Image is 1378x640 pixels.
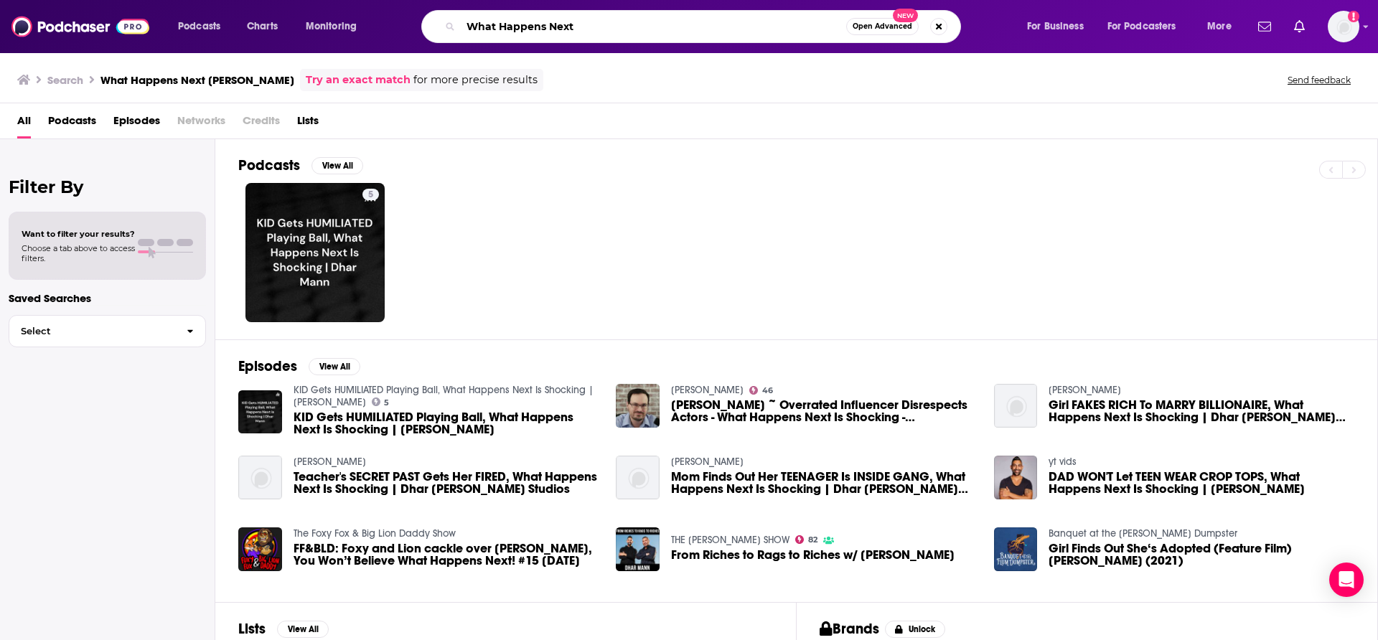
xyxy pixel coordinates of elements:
span: 82 [808,537,817,543]
a: Show notifications dropdown [1288,14,1311,39]
span: for more precise results [413,72,538,88]
h3: What Happens Next [PERSON_NAME] [100,73,294,87]
a: EpisodesView All [238,357,360,375]
p: Saved Searches [9,291,206,305]
button: Open AdvancedNew [846,18,919,35]
button: View All [311,157,363,174]
h3: Search [47,73,83,87]
img: Girl Finds Out She‘s Adopted (Feature Film) Dhar Mann (2021) [994,527,1038,571]
button: open menu [1017,15,1102,38]
button: View All [309,358,360,375]
a: Mom Finds Out Her TEENAGER Is INSIDE GANG, What Happens Next Is Shocking | Dhar Mann Studios [671,471,977,495]
a: DAD WON'T Let TEEN WEAR CROP TOPS, What Happens Next Is Shocking | Dhar Mann [994,456,1038,499]
a: Dr. Todd Grande ~ Overrated Influencer Disrespects Actors - What Happens Next Is Shocking - Dhar ... [671,399,977,423]
span: DAD WON'T Let TEEN WEAR CROP TOPS, What Happens Next Is Shocking | [PERSON_NAME] [1049,471,1354,495]
button: open menu [1098,15,1197,38]
a: The Foxy Fox & Big Lion Daddy Show [294,527,456,540]
span: From Riches to Rags to Riches w/ [PERSON_NAME] [671,549,955,561]
span: Girl Finds Out She‘s Adopted (Feature Film) [PERSON_NAME] (2021) [1049,542,1354,567]
h2: Episodes [238,357,297,375]
a: Dhar Mann [671,456,744,468]
button: Send feedback [1283,74,1355,86]
img: User Profile [1328,11,1359,42]
span: Select [9,326,175,336]
a: 82 [795,535,817,544]
input: Search podcasts, credits, & more... [461,15,846,38]
a: Podchaser - Follow, Share and Rate Podcasts [11,13,149,40]
span: Logged in as megcassidy [1328,11,1359,42]
a: Lists [297,109,319,138]
div: Open Intercom Messenger [1329,563,1364,597]
button: View All [277,621,329,638]
a: 46 [749,386,773,395]
span: More [1207,17,1232,37]
span: For Business [1027,17,1084,37]
a: KID Gets HUMILIATED Playing Ball, What Happens Next Is Shocking | Dhar Mann [294,411,599,436]
span: For Podcasters [1107,17,1176,37]
a: Charts [238,15,286,38]
a: DAD WON'T Let TEEN WEAR CROP TOPS, What Happens Next Is Shocking | Dhar Mann [1049,471,1354,495]
h2: Podcasts [238,156,300,174]
a: 5 [362,189,379,200]
a: Dr. Todd Grande [671,384,744,396]
a: 5 [245,183,385,322]
a: Episodes [113,109,160,138]
button: open menu [168,15,239,38]
a: 5 [372,397,390,406]
span: Want to filter your results? [22,229,135,239]
a: Banquet at the Flum Dumpster [1049,527,1237,540]
a: Girl FAKES RICH To MARRY BILLIONAIRE, What Happens Next Is Shocking | Dhar Mann Studios [994,384,1038,428]
a: PodcastsView All [238,156,363,174]
span: Girl FAKES RICH To MARRY BILLIONAIRE, What Happens Next Is Shocking | Dhar [PERSON_NAME] Studios [1049,399,1354,423]
div: Search podcasts, credits, & more... [435,10,975,43]
img: FF&BLD: Foxy and Lion cackle over Dhar Mann, You Won’t Believe What Happens Next! #15 2-14-23 [238,527,282,571]
span: Teacher's SECRET PAST Gets Her FIRED, What Happens Next Is Shocking | Dhar [PERSON_NAME] Studios [294,471,599,495]
a: FF&BLD: Foxy and Lion cackle over Dhar Mann, You Won’t Believe What Happens Next! #15 2-14-23 [294,542,599,567]
span: 5 [368,188,373,202]
a: KID Gets HUMILIATED Playing Ball, What Happens Next Is Shocking | Dhar Mann [294,384,594,408]
img: KID Gets HUMILIATED Playing Ball, What Happens Next Is Shocking | Dhar Mann [238,390,282,434]
a: Teacher's SECRET PAST Gets Her FIRED, What Happens Next Is Shocking | Dhar Mann Studios [294,471,599,495]
img: Mom Finds Out Her TEENAGER Is INSIDE GANG, What Happens Next Is Shocking | Dhar Mann Studios [616,456,660,499]
img: Dr. Todd Grande ~ Overrated Influencer Disrespects Actors - What Happens Next Is Shocking - Dhar ... [616,384,660,428]
img: Teacher's SECRET PAST Gets Her FIRED, What Happens Next Is Shocking | Dhar Mann Studios [238,456,282,499]
span: 46 [762,387,773,394]
span: Mom Finds Out Her TEENAGER Is INSIDE GANG, What Happens Next Is Shocking | Dhar [PERSON_NAME] Stu... [671,471,977,495]
span: Podcasts [178,17,220,37]
svg: Add a profile image [1348,11,1359,22]
span: [PERSON_NAME] ~ Overrated Influencer Disrespects Actors - What Happens Next Is Shocking - [PERSON... [671,399,977,423]
span: Monitoring [306,17,357,37]
a: All [17,109,31,138]
a: From Riches to Rags to Riches w/ Dhar Mann [671,549,955,561]
h2: Filter By [9,177,206,197]
h2: Brands [820,620,879,638]
button: Show profile menu [1328,11,1359,42]
a: ListsView All [238,620,329,638]
a: Podcasts [48,109,96,138]
a: Try an exact match [306,72,411,88]
a: Show notifications dropdown [1252,14,1277,39]
a: From Riches to Rags to Riches w/ Dhar Mann [616,527,660,571]
button: open menu [296,15,375,38]
a: THE ED MYLETT SHOW [671,534,789,546]
a: yt vids [1049,456,1077,468]
span: Networks [177,109,225,138]
a: Dhar Mann [1049,384,1121,396]
a: Girl FAKES RICH To MARRY BILLIONAIRE, What Happens Next Is Shocking | Dhar Mann Studios [1049,399,1354,423]
span: 5 [384,400,389,406]
span: FF&BLD: Foxy and Lion cackle over [PERSON_NAME], You Won’t Believe What Happens Next! #15 [DATE] [294,542,599,567]
span: Charts [247,17,278,37]
a: Dhar Mann [294,456,366,468]
button: open menu [1197,15,1250,38]
span: KID Gets HUMILIATED Playing Ball, What Happens Next Is Shocking | [PERSON_NAME] [294,411,599,436]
